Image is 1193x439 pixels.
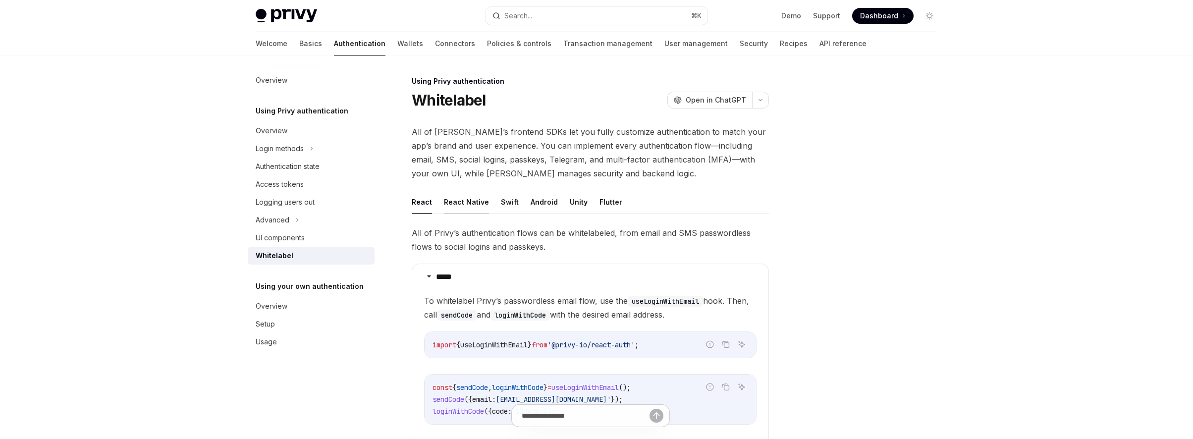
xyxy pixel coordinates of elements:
div: UI components [256,232,305,244]
code: useLoginWithEmail [628,296,703,307]
a: Overview [248,122,375,140]
span: } [543,383,547,392]
code: loginWithCode [490,310,550,321]
a: Policies & controls [487,32,551,55]
div: Using Privy authentication [412,76,769,86]
a: UI components [248,229,375,247]
a: Authentication [334,32,385,55]
a: Setup [248,315,375,333]
a: Whitelabel [248,247,375,265]
div: Logging users out [256,196,315,208]
span: email: [472,395,496,404]
div: Access tokens [256,178,304,190]
a: Demo [781,11,801,21]
a: Welcome [256,32,287,55]
span: '@privy-io/react-auth' [547,340,635,349]
span: }); [611,395,623,404]
button: Send message [650,409,663,423]
span: const [433,383,452,392]
div: Overview [256,300,287,312]
div: Overview [256,74,287,86]
div: Search... [504,10,532,22]
div: Whitelabel [256,250,293,262]
div: Advanced [256,214,289,226]
a: Overview [248,297,375,315]
span: sendCode [456,383,488,392]
h5: Using your own authentication [256,280,364,292]
a: Basics [299,32,322,55]
button: Unity [570,190,588,214]
span: (); [619,383,631,392]
a: Connectors [435,32,475,55]
a: Overview [248,71,375,89]
img: light logo [256,9,317,23]
span: loginWithCode [492,383,543,392]
span: All of [PERSON_NAME]’s frontend SDKs let you fully customize authentication to match your app’s b... [412,125,769,180]
span: useLoginWithEmail [551,383,619,392]
a: Transaction management [563,32,652,55]
a: Logging users out [248,193,375,211]
span: = [547,383,551,392]
code: sendCode [437,310,477,321]
span: , [488,383,492,392]
span: from [532,340,547,349]
h1: Whitelabel [412,91,486,109]
button: Report incorrect code [704,381,716,393]
span: Dashboard [860,11,898,21]
span: sendCode [433,395,464,404]
div: Usage [256,336,277,348]
span: ; [635,340,639,349]
button: React Native [444,190,489,214]
div: Authentication state [256,161,320,172]
button: Swift [501,190,519,214]
a: Dashboard [852,8,914,24]
button: Android [531,190,558,214]
button: Flutter [599,190,622,214]
a: Recipes [780,32,808,55]
a: Wallets [397,32,423,55]
h5: Using Privy authentication [256,105,348,117]
button: Ask AI [735,381,748,393]
button: Copy the contents from the code block [719,338,732,351]
div: Login methods [256,143,304,155]
span: { [456,340,460,349]
span: import [433,340,456,349]
span: ⌘ K [691,12,702,20]
button: Open in ChatGPT [667,92,752,109]
div: Setup [256,318,275,330]
span: To whitelabel Privy’s passwordless email flow, use the hook. Then, call and with the desired emai... [424,294,757,322]
span: All of Privy’s authentication flows can be whitelabeled, from email and SMS passwordless flows to... [412,226,769,254]
a: Usage [248,333,375,351]
a: Security [740,32,768,55]
button: Search...⌘K [486,7,707,25]
span: { [452,383,456,392]
button: Ask AI [735,338,748,351]
span: } [528,340,532,349]
button: Copy the contents from the code block [719,381,732,393]
a: API reference [819,32,867,55]
a: Authentication state [248,158,375,175]
button: Toggle dark mode [922,8,937,24]
span: Open in ChatGPT [686,95,746,105]
span: [EMAIL_ADDRESS][DOMAIN_NAME]' [496,395,611,404]
div: Overview [256,125,287,137]
a: Support [813,11,840,21]
button: Report incorrect code [704,338,716,351]
span: useLoginWithEmail [460,340,528,349]
a: User management [664,32,728,55]
button: React [412,190,432,214]
a: Access tokens [248,175,375,193]
span: ({ [464,395,472,404]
